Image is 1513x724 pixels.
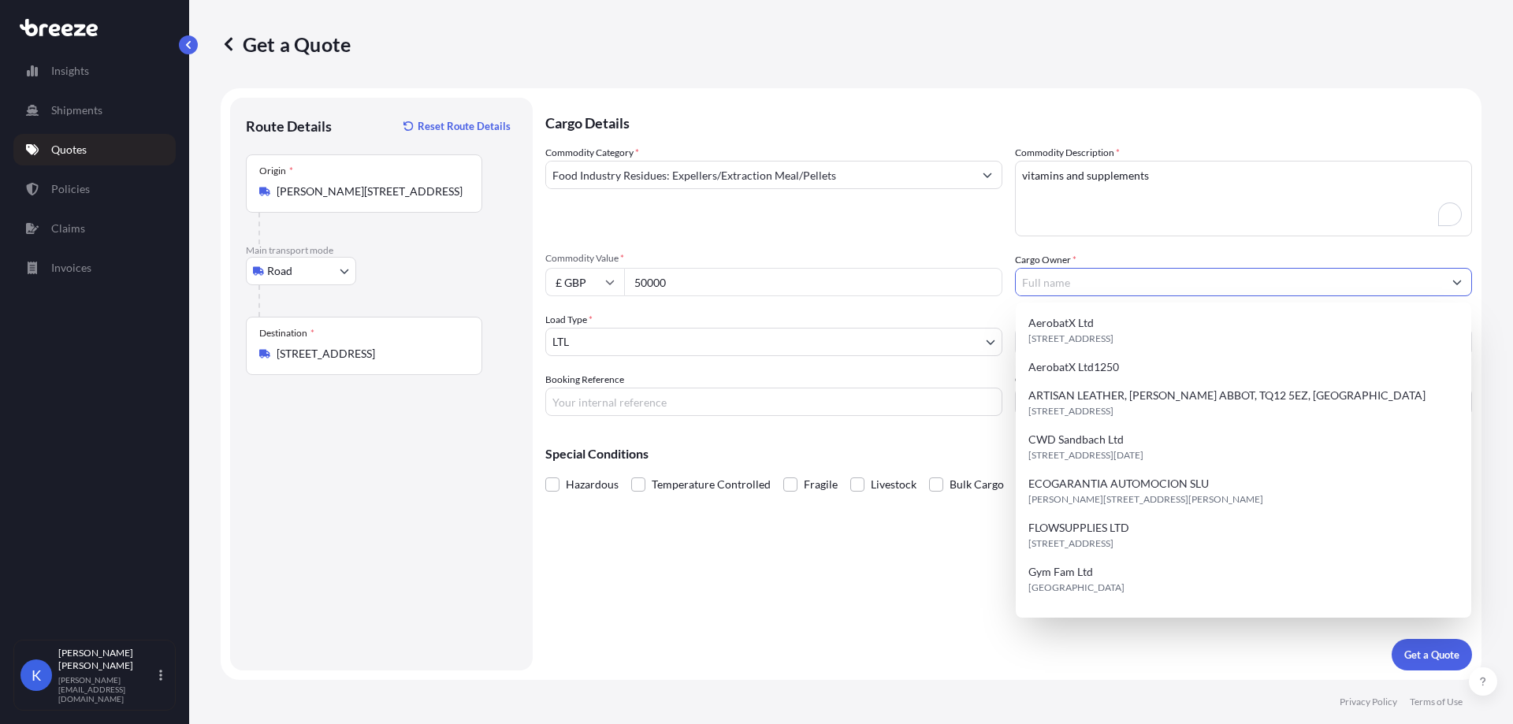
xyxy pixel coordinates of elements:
[259,327,314,340] div: Destination
[1028,476,1209,492] span: ECOGARANTIA AUTOMOCION SLU
[871,473,916,496] span: Livestock
[32,667,41,683] span: K
[950,473,1004,496] span: Bulk Cargo
[58,675,156,704] p: [PERSON_NAME][EMAIL_ADDRESS][DOMAIN_NAME]
[1340,696,1397,708] p: Privacy Policy
[51,142,87,158] p: Quotes
[418,118,511,134] p: Reset Route Details
[552,334,569,350] span: LTL
[545,372,624,388] label: Booking Reference
[267,263,292,279] span: Road
[624,268,1002,296] input: Type amount
[1443,268,1471,296] button: Show suggestions
[1028,608,1171,624] span: IMA DAIRY & FOOD UK LTD
[1028,447,1143,463] span: [STREET_ADDRESS][DATE]
[973,161,1002,189] button: Show suggestions
[1015,388,1472,416] input: Enter name
[1028,520,1129,536] span: FLOWSUPPLIES LTD
[545,98,1472,145] p: Cargo Details
[545,252,1002,265] span: Commodity Value
[1404,647,1459,663] p: Get a Quote
[1015,372,1071,388] label: Carrier Name
[1028,432,1124,447] span: CWD Sandbach Ltd
[1016,268,1443,296] input: Full name
[545,388,1002,416] input: Your internal reference
[51,102,102,118] p: Shipments
[1028,359,1119,375] span: AerobatX Ltd1250
[1015,312,1472,325] span: Freight Cost
[1028,564,1093,580] span: Gym Fam Ltd
[246,117,332,136] p: Route Details
[545,447,1472,460] p: Special Conditions
[1028,536,1113,551] span: [STREET_ADDRESS]
[58,647,156,672] p: [PERSON_NAME] [PERSON_NAME]
[1028,580,1125,596] span: [GEOGRAPHIC_DATA]
[545,145,639,161] label: Commodity Category
[1410,696,1463,708] p: Terms of Use
[1015,252,1076,268] label: Cargo Owner
[1028,315,1094,331] span: AerobatX Ltd
[652,473,771,496] span: Temperature Controlled
[277,346,463,362] input: Destination
[51,181,90,197] p: Policies
[51,63,89,79] p: Insights
[545,312,593,328] span: Load Type
[1028,331,1113,347] span: [STREET_ADDRESS]
[277,184,463,199] input: Origin
[51,260,91,276] p: Invoices
[804,473,838,496] span: Fragile
[1015,161,1472,236] textarea: To enrich screen reader interactions, please activate Accessibility in Grammarly extension settings
[246,244,517,257] p: Main transport mode
[566,473,619,496] span: Hazardous
[1015,145,1120,161] label: Commodity Description
[259,165,293,177] div: Origin
[1028,388,1426,403] span: ARTISAN LEATHER, [PERSON_NAME] ABBOT, TQ12 5EZ, [GEOGRAPHIC_DATA]
[1028,403,1113,419] span: [STREET_ADDRESS]
[51,221,85,236] p: Claims
[246,257,356,285] button: Select transport
[546,161,973,189] input: Select a commodity type
[1028,492,1263,507] span: [PERSON_NAME][STREET_ADDRESS][PERSON_NAME]
[221,32,351,57] p: Get a Quote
